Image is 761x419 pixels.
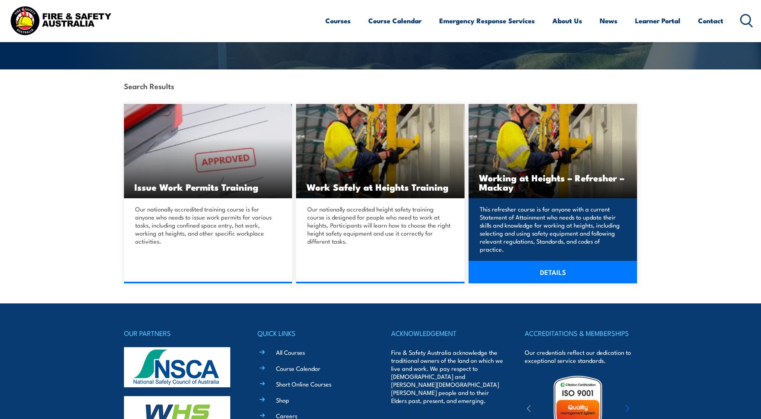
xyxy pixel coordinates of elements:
p: This refresher course is for anyone with a current Statement of Attainment who needs to update th... [480,205,623,253]
p: Fire & Safety Australia acknowledge the traditional owners of the land on which we live and work.... [391,348,503,405]
a: About Us [552,10,582,31]
img: Work Safely at Heights Training (1) [469,104,637,198]
h3: Work Safely at Heights Training [306,182,454,191]
p: Our nationally accredited training course is for anyone who needs to issue work permits for vario... [135,205,279,245]
a: Work Safely at Heights Training [296,104,465,198]
a: Courses [325,10,351,31]
p: Our credentials reflect our dedication to exceptional service standards. [525,348,637,364]
p: Our nationally accredited height safety training course is designed for people who need to work a... [307,205,451,245]
a: Emergency Response Services [439,10,535,31]
strong: Search Results [124,80,174,91]
h3: Issue Work Permits Training [134,182,282,191]
a: All Courses [276,348,305,356]
h4: OUR PARTNERS [124,327,236,339]
h3: Working at Heights – Refresher – Mackay [479,173,627,191]
a: Contact [698,10,723,31]
a: DETAILS [469,261,637,283]
img: Issue Work Permits [124,104,292,198]
a: Shop [276,396,289,404]
a: Issue Work Permits Training [124,104,292,198]
h4: ACKNOWLEDGEMENT [391,327,503,339]
h4: ACCREDITATIONS & MEMBERSHIPS [525,327,637,339]
img: Work Safely at Heights Training (1) [296,104,465,198]
a: Learner Portal [635,10,680,31]
a: Course Calendar [368,10,422,31]
a: News [600,10,617,31]
img: nsca-logo-footer [124,347,230,387]
h4: QUICK LINKS [258,327,370,339]
a: Short Online Courses [276,380,331,388]
a: Working at Heights – Refresher – Mackay [469,104,637,198]
a: Course Calendar [276,364,321,372]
